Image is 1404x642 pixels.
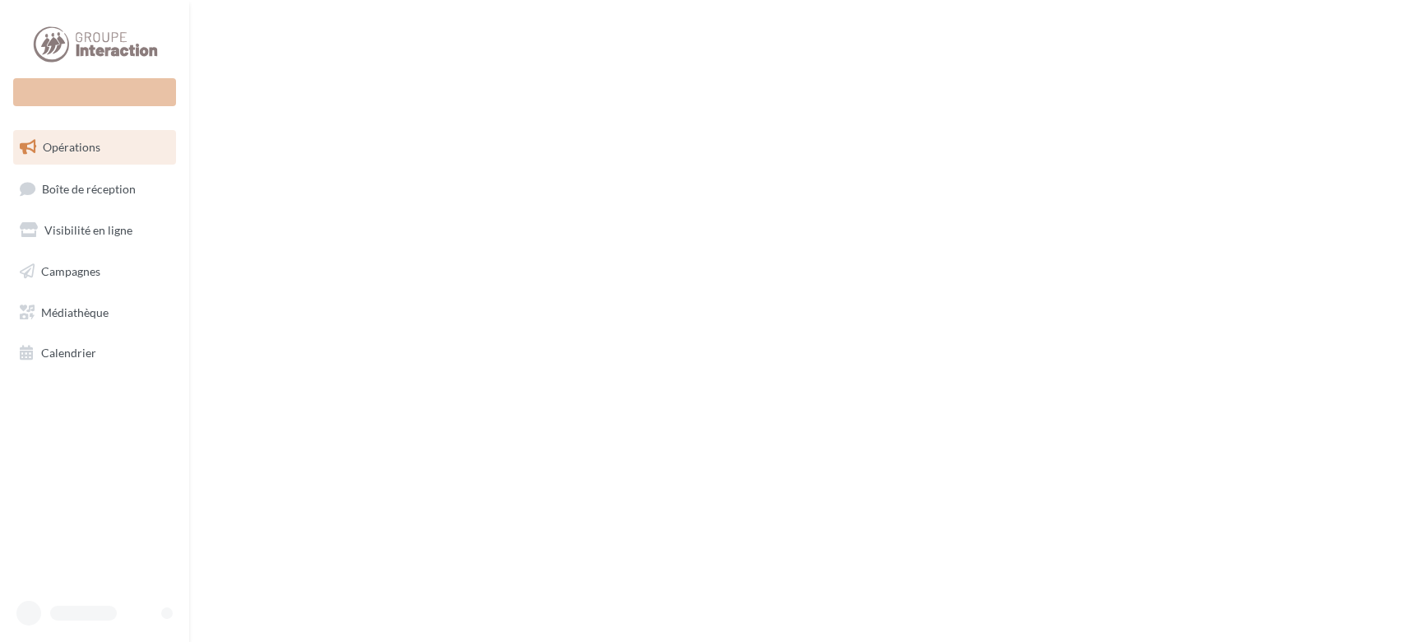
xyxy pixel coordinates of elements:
[42,181,136,195] span: Boîte de réception
[41,346,96,360] span: Calendrier
[10,130,179,165] a: Opérations
[10,171,179,207] a: Boîte de réception
[10,295,179,330] a: Médiathèque
[44,223,132,237] span: Visibilité en ligne
[10,336,179,370] a: Calendrier
[41,264,100,278] span: Campagnes
[41,305,109,319] span: Médiathèque
[10,213,179,248] a: Visibilité en ligne
[10,254,179,289] a: Campagnes
[43,140,100,154] span: Opérations
[13,78,176,106] div: Nouvelle campagne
